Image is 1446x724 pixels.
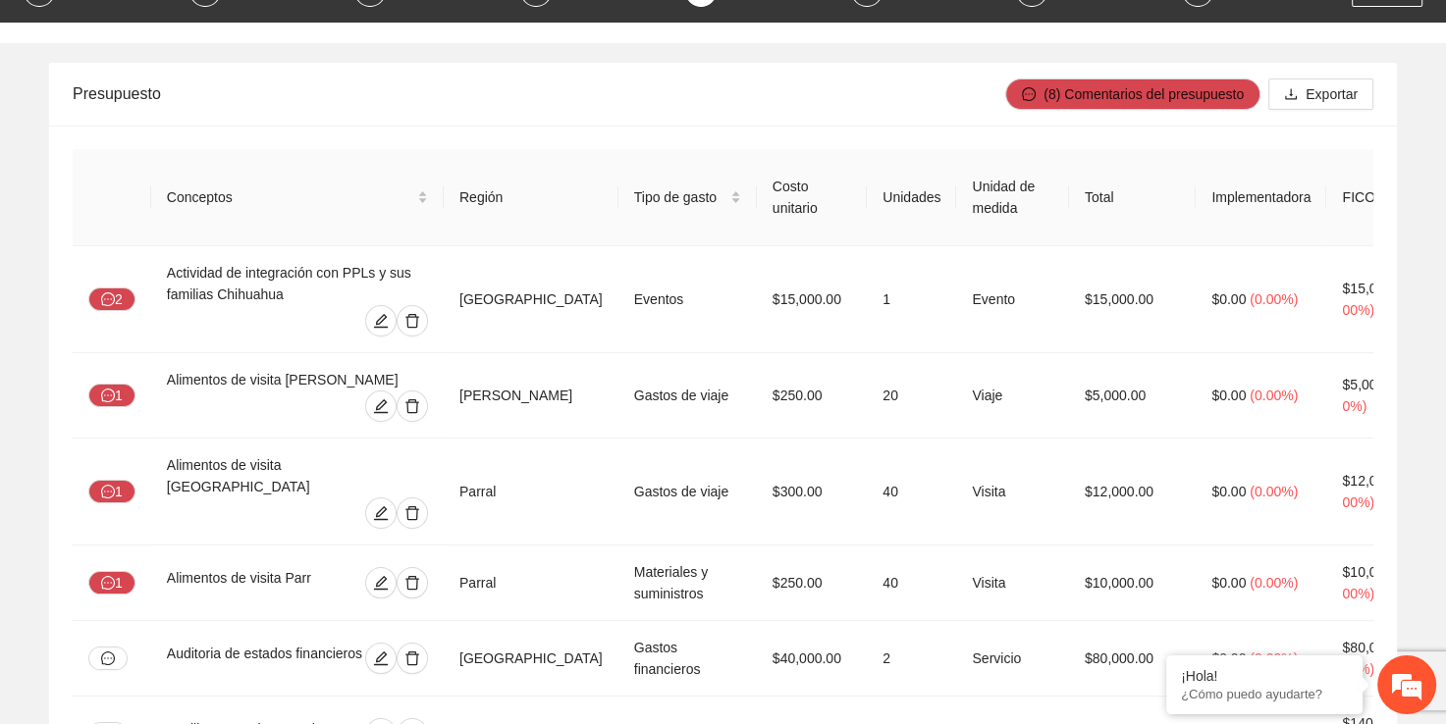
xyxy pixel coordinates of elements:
[1181,687,1348,701] p: ¿Cómo puedo ayudarte?
[444,439,618,545] td: Parral
[398,505,427,521] span: delete
[398,398,427,414] span: delete
[101,388,115,404] span: message
[956,149,1069,246] th: Unidad de medida
[618,545,757,621] td: Materiales y suministros
[102,100,330,126] div: Chatee con nosotros ahora
[956,545,1069,621] td: Visita
[398,313,427,329] span: delete
[88,384,135,407] button: message1
[366,398,396,414] span: edit
[167,643,364,674] div: Auditoria de estados financieros
[1044,83,1244,105] span: (8) Comentarios del presupuesto
[322,10,369,57] div: Minimizar ventana de chat en vivo
[867,545,956,621] td: 40
[867,246,956,353] td: 1
[757,545,868,621] td: $250.00
[757,246,868,353] td: $15,000.00
[618,149,757,246] th: Tipo de gasto
[1342,473,1411,489] span: $12,000.00
[365,497,397,529] button: edit
[10,500,374,569] textarea: Escriba su mensaje y pulse “Intro”
[1005,78,1260,110] button: message(8) Comentarios del presupuesto
[397,305,428,336] button: delete
[1250,291,1298,307] span: ( 0.00% )
[397,497,428,529] button: delete
[1069,621,1196,697] td: $80,000.00
[365,643,397,674] button: edit
[88,571,135,595] button: message1
[1211,484,1246,499] span: $0.00
[101,651,115,665] span: message
[444,149,618,246] th: Región
[1342,640,1411,655] span: $80,000.00
[618,621,757,697] td: Gastos financieros
[1342,564,1411,580] span: $10,000.00
[444,246,618,353] td: [GEOGRAPHIC_DATA]
[618,353,757,439] td: Gastos de viaje
[1069,439,1196,545] td: $12,000.00
[398,650,427,666] span: delete
[366,505,396,521] span: edit
[1022,87,1036,103] span: message
[1181,668,1348,684] div: ¡Hola!
[101,292,115,308] span: message
[73,66,1005,122] div: Presupuesto
[114,244,271,442] span: Estamos en línea.
[867,439,956,545] td: 40
[1268,78,1373,110] button: downloadExportar
[366,650,396,666] span: edit
[365,390,397,422] button: edit
[1250,650,1298,666] span: ( 0.00% )
[757,439,868,545] td: $300.00
[956,621,1069,697] td: Servicio
[867,353,956,439] td: 20
[618,246,757,353] td: Eventos
[1250,484,1298,499] span: ( 0.00% )
[397,643,428,674] button: delete
[956,439,1069,545] td: Visita
[1250,575,1298,591] span: ( 0.00% )
[757,353,868,439] td: $250.00
[867,621,956,697] td: 2
[956,353,1069,439] td: Viaje
[757,149,868,246] th: Costo unitario
[167,567,339,598] div: Alimentos de visita Parr
[398,575,427,591] span: delete
[1342,281,1411,296] span: $15,000.00
[1196,149,1326,246] th: Implementadora
[618,439,757,545] td: Gastos de viaje
[1211,650,1246,666] span: $0.00
[101,485,115,500] span: message
[444,621,618,697] td: [GEOGRAPHIC_DATA]
[366,575,396,591] span: edit
[1284,87,1298,103] span: download
[365,567,397,598] button: edit
[867,149,956,246] th: Unidades
[1250,388,1298,403] span: ( 0.00% )
[88,646,128,670] button: message
[1211,291,1246,307] span: $0.00
[956,246,1069,353] td: Evento
[444,545,618,621] td: Parral
[1211,388,1246,403] span: $0.00
[397,567,428,598] button: delete
[366,313,396,329] span: edit
[1211,575,1246,591] span: $0.00
[167,454,428,497] div: Alimentos de visita [GEOGRAPHIC_DATA]
[88,480,135,503] button: message1
[1342,377,1403,392] span: $5,000.00
[151,149,444,246] th: Conceptos
[444,353,618,439] td: [PERSON_NAME]
[365,305,397,336] button: edit
[1069,353,1196,439] td: $5,000.00
[167,186,413,208] span: Conceptos
[1069,149,1196,246] th: Total
[101,576,115,592] span: message
[1069,545,1196,621] td: $10,000.00
[757,621,868,697] td: $40,000.00
[167,369,428,390] div: Alimentos de visita [PERSON_NAME]
[1069,246,1196,353] td: $15,000.00
[167,262,428,305] div: Actividad de integración con PPLs y sus familias Chihuahua
[1306,83,1358,105] span: Exportar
